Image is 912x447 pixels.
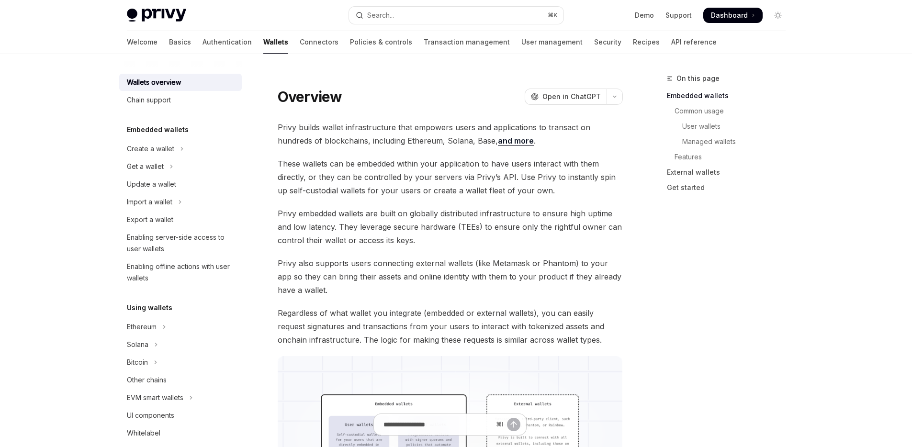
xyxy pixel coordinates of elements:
[350,31,412,54] a: Policies & controls
[119,389,242,406] button: Toggle EVM smart wallets section
[119,318,242,335] button: Toggle Ethereum section
[127,196,172,208] div: Import a wallet
[278,157,623,197] span: These wallets can be embedded within your application to have users interact with them directly, ...
[119,158,242,175] button: Toggle Get a wallet section
[119,91,242,109] a: Chain support
[278,121,623,147] span: Privy builds wallet infrastructure that empowers users and applications to transact on hundreds o...
[667,119,793,134] a: User wallets
[367,10,394,21] div: Search...
[119,425,242,442] a: Whitelabel
[119,193,242,211] button: Toggle Import a wallet section
[770,8,786,23] button: Toggle dark mode
[525,89,607,105] button: Open in ChatGPT
[119,211,242,228] a: Export a wallet
[127,77,181,88] div: Wallets overview
[127,161,164,172] div: Get a wallet
[667,88,793,103] a: Embedded wallets
[127,232,236,255] div: Enabling server-side access to user wallets
[349,7,563,24] button: Open search
[127,339,148,350] div: Solana
[127,9,186,22] img: light logo
[119,354,242,371] button: Toggle Bitcoin section
[127,427,160,439] div: Whitelabel
[127,321,157,333] div: Ethereum
[127,143,174,155] div: Create a wallet
[127,392,183,403] div: EVM smart wallets
[594,31,621,54] a: Security
[278,306,623,346] span: Regardless of what wallet you integrate (embedded or external wallets), you can easily request si...
[127,94,171,106] div: Chain support
[300,31,338,54] a: Connectors
[667,103,793,119] a: Common usage
[665,11,692,20] a: Support
[676,73,720,84] span: On this page
[542,92,601,101] span: Open in ChatGPT
[169,31,191,54] a: Basics
[667,134,793,149] a: Managed wallets
[667,149,793,165] a: Features
[127,410,174,421] div: UI components
[278,257,623,297] span: Privy also supports users connecting external wallets (like Metamask or Phantom) to your app so t...
[263,31,288,54] a: Wallets
[633,31,660,54] a: Recipes
[667,165,793,180] a: External wallets
[703,8,763,23] a: Dashboard
[119,258,242,287] a: Enabling offline actions with user wallets
[667,180,793,195] a: Get started
[119,229,242,257] a: Enabling server-side access to user wallets
[424,31,510,54] a: Transaction management
[119,371,242,389] a: Other chains
[507,418,520,431] button: Send message
[127,124,189,135] h5: Embedded wallets
[521,31,583,54] a: User management
[711,11,748,20] span: Dashboard
[127,261,236,284] div: Enabling offline actions with user wallets
[127,214,173,225] div: Export a wallet
[635,11,654,20] a: Demo
[127,357,148,368] div: Bitcoin
[127,179,176,190] div: Update a wallet
[278,207,623,247] span: Privy embedded wallets are built on globally distributed infrastructure to ensure high uptime and...
[671,31,717,54] a: API reference
[119,176,242,193] a: Update a wallet
[119,140,242,157] button: Toggle Create a wallet section
[127,302,172,313] h5: Using wallets
[498,136,534,146] a: and more
[127,374,167,386] div: Other chains
[127,31,158,54] a: Welcome
[278,88,342,105] h1: Overview
[383,414,492,435] input: Ask a question...
[119,336,242,353] button: Toggle Solana section
[548,11,558,19] span: ⌘ K
[203,31,252,54] a: Authentication
[119,407,242,424] a: UI components
[119,74,242,91] a: Wallets overview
